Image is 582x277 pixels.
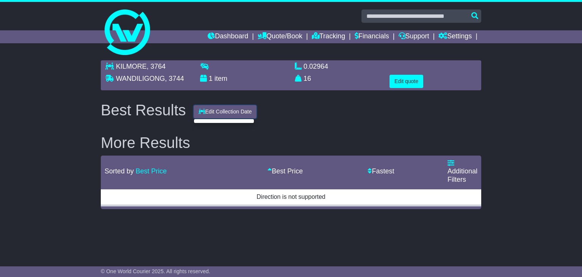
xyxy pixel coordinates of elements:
td: Direction is not supported [101,189,481,205]
a: Dashboard [208,30,248,43]
a: Tracking [312,30,345,43]
span: item [214,75,227,82]
a: Quote/Book [258,30,302,43]
span: KILMORE [116,63,147,70]
button: Edit quote [390,75,423,88]
a: Best Price [268,167,303,175]
span: 1 [209,75,213,82]
span: WANDILIGONG [116,75,165,82]
h2: More Results [101,134,481,151]
a: Fastest [368,167,394,175]
span: © One World Courier 2025. All rights reserved. [101,268,210,274]
a: Financials [355,30,389,43]
a: Best Price [136,167,167,175]
a: Additional Filters [447,159,477,183]
span: Sorted by [105,167,134,175]
a: Support [399,30,429,43]
span: , 3744 [165,75,184,82]
span: 0.02964 [304,63,328,70]
div: Best Results [97,102,190,118]
span: , 3764 [147,63,166,70]
button: Edit Collection Date [194,105,257,118]
span: 16 [304,75,311,82]
a: Settings [438,30,472,43]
